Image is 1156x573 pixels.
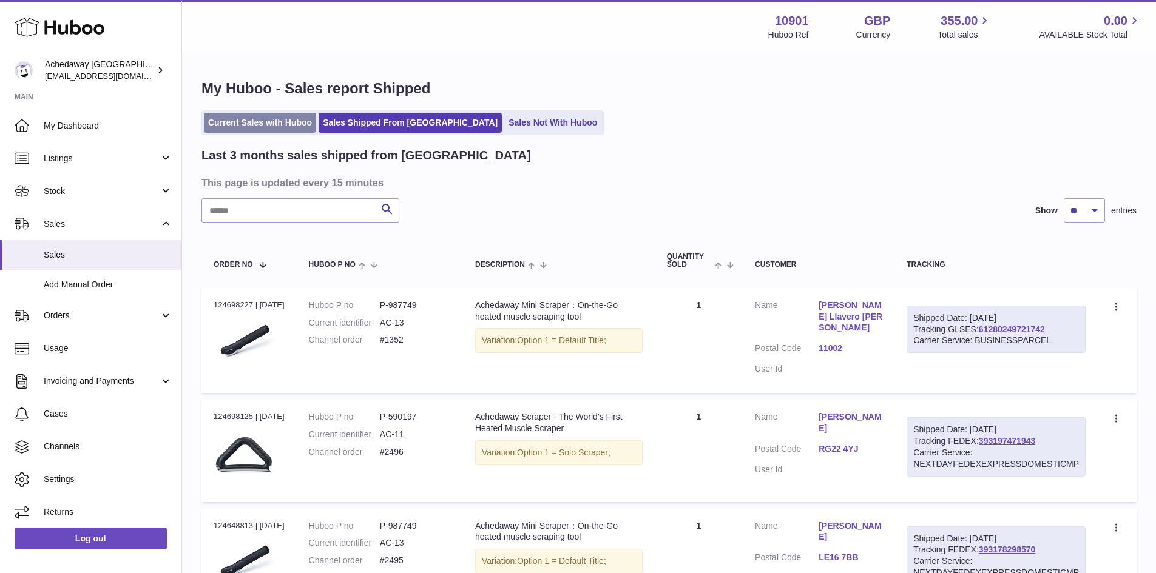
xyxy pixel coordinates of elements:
[913,335,1079,346] div: Carrier Service: BUSINESSPARCEL
[45,59,154,82] div: Achedaway [GEOGRAPHIC_DATA]
[380,446,451,458] dd: #2496
[44,120,172,132] span: My Dashboard
[309,300,380,311] dt: Huboo P no
[517,447,610,457] span: Option 1 = Solo Scraper;
[819,411,882,434] a: [PERSON_NAME]
[44,186,160,197] span: Stock
[309,334,380,346] dt: Channel order
[380,300,451,311] dd: P-987749
[201,176,1134,189] h3: This page is updated every 15 minutes
[819,520,882,543] a: [PERSON_NAME]
[768,29,809,41] div: Huboo Ref
[755,300,819,337] dt: Name
[44,279,172,290] span: Add Manual Order
[44,474,172,485] span: Settings
[755,443,819,458] dt: Postal Code
[45,71,178,81] span: [EMAIL_ADDRESS][DOMAIN_NAME]
[755,363,819,375] dt: User Id
[380,411,451,423] dd: P-590197
[214,520,285,531] div: 124648813 | [DATE]
[819,443,882,455] a: RG22 4YJ
[864,13,890,29] strong: GBP
[755,261,882,269] div: Customer
[755,552,819,566] dt: Postal Code
[913,312,1079,324] div: Shipped Date: [DATE]
[214,300,285,310] div: 124698227 | [DATE]
[667,253,712,269] span: Quantity Sold
[475,520,643,543] div: Achedaway Mini Scraper：On-the-Go heated muscle scraping tool
[819,300,882,334] a: [PERSON_NAME] Llavero [PERSON_NAME]
[475,261,525,269] span: Description
[517,556,606,566] span: Option 1 = Default Title;
[380,317,451,329] dd: AC-13
[15,528,167,549] a: Log out
[309,317,380,329] dt: Current identifier
[938,29,992,41] span: Total sales
[475,411,643,434] div: Achedaway Scraper - The World’s First Heated Muscle Scraper
[44,441,172,452] span: Channels
[913,447,1079,470] div: Carrier Service: NEXTDAYFEDEXEXPRESSDOMESTICMP
[819,552,882,563] a: LE16 7BB
[15,61,33,79] img: admin@newpb.co.uk
[380,537,451,549] dd: AC-13
[380,520,451,532] dd: P-987749
[1035,205,1058,216] label: Show
[44,310,160,321] span: Orders
[380,334,451,346] dd: #1352
[380,555,451,566] dd: #2495
[309,520,380,532] dt: Huboo P no
[1039,29,1141,41] span: AVAILABLE Stock Total
[44,408,172,420] span: Cases
[475,328,643,353] div: Variation:
[907,306,1086,354] div: Tracking GLSES:
[979,436,1035,446] a: 393197471943
[309,261,356,269] span: Huboo P no
[44,343,172,354] span: Usage
[913,533,1079,545] div: Shipped Date: [DATE]
[380,429,451,440] dd: AC-11
[204,113,316,133] a: Current Sales with Huboo
[775,13,809,29] strong: 10901
[856,29,891,41] div: Currency
[755,343,819,357] dt: Postal Code
[214,426,274,487] img: Achedaway-Muscle-Scraper.png
[214,411,285,422] div: 124698125 | [DATE]
[44,506,172,518] span: Returns
[201,147,531,164] h2: Last 3 months sales shipped from [GEOGRAPHIC_DATA]
[44,153,160,164] span: Listings
[475,300,643,323] div: Achedaway Mini Scraper：On-the-Go heated muscle scraping tool
[1039,13,1141,41] a: 0.00 AVAILABLE Stock Total
[941,13,978,29] span: 355.00
[819,343,882,354] a: 11002
[755,520,819,546] dt: Name
[907,417,1086,477] div: Tracking FEDEX:
[475,440,643,465] div: Variation:
[214,261,253,269] span: Order No
[938,13,992,41] a: 355.00 Total sales
[214,314,274,375] img: musclescraper_750x_c42b3404-e4d5-48e3-b3b1-8be745232369.png
[319,113,502,133] a: Sales Shipped From [GEOGRAPHIC_DATA]
[979,545,1035,554] a: 393178298570
[309,446,380,458] dt: Channel order
[309,411,380,423] dt: Huboo P no
[913,424,1079,435] div: Shipped Date: [DATE]
[309,555,380,566] dt: Channel order
[44,249,172,261] span: Sales
[309,537,380,549] dt: Current identifier
[907,261,1086,269] div: Tracking
[755,464,819,475] dt: User Id
[655,399,743,501] td: 1
[44,375,160,387] span: Invoicing and Payments
[517,335,606,345] span: Option 1 = Default Title;
[44,218,160,230] span: Sales
[755,411,819,437] dt: Name
[1104,13,1127,29] span: 0.00
[309,429,380,440] dt: Current identifier
[1111,205,1137,216] span: entries
[979,324,1045,334] a: 61280249721742
[504,113,601,133] a: Sales Not With Huboo
[201,79,1137,98] h1: My Huboo - Sales report Shipped
[655,287,743,393] td: 1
